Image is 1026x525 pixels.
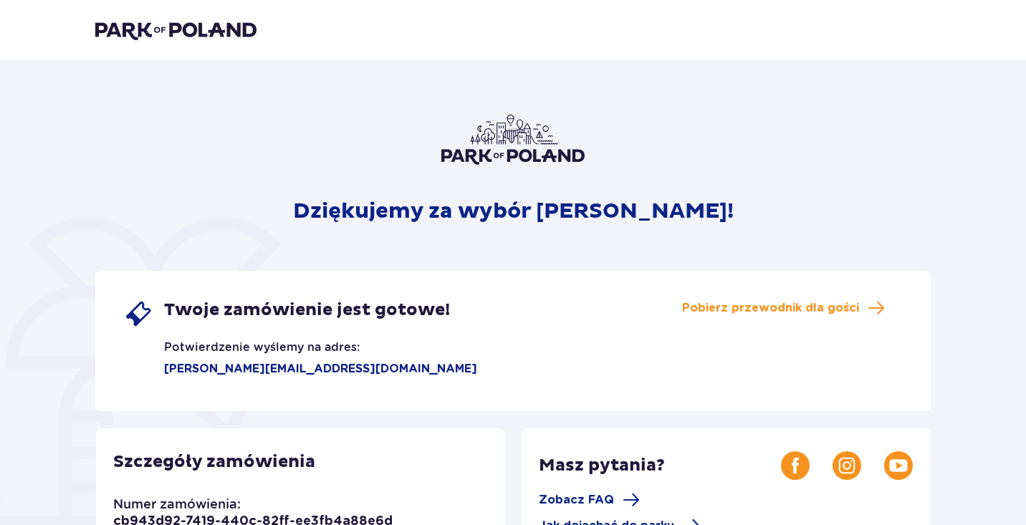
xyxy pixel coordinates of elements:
[539,491,640,509] a: Zobacz FAQ
[113,496,241,513] p: Numer zamówienia:
[293,198,734,225] p: Dziękujemy za wybór [PERSON_NAME]!
[682,299,885,317] a: Pobierz przewodnik dla gości
[113,451,315,473] p: Szczegóły zamówienia
[682,300,859,316] span: Pobierz przewodnik dla gości
[781,451,810,480] img: Facebook
[539,492,614,508] span: Zobacz FAQ
[833,451,861,480] img: Instagram
[124,299,153,328] img: single ticket icon
[884,451,913,480] img: Youtube
[164,299,450,321] span: Twoje zamówienie jest gotowe!
[124,328,360,355] p: Potwierdzenie wyślemy na adres:
[95,20,256,40] img: Park of Poland logo
[441,115,585,165] img: Park of Poland logo
[539,455,781,476] p: Masz pytania?
[124,361,477,377] p: [PERSON_NAME][EMAIL_ADDRESS][DOMAIN_NAME]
